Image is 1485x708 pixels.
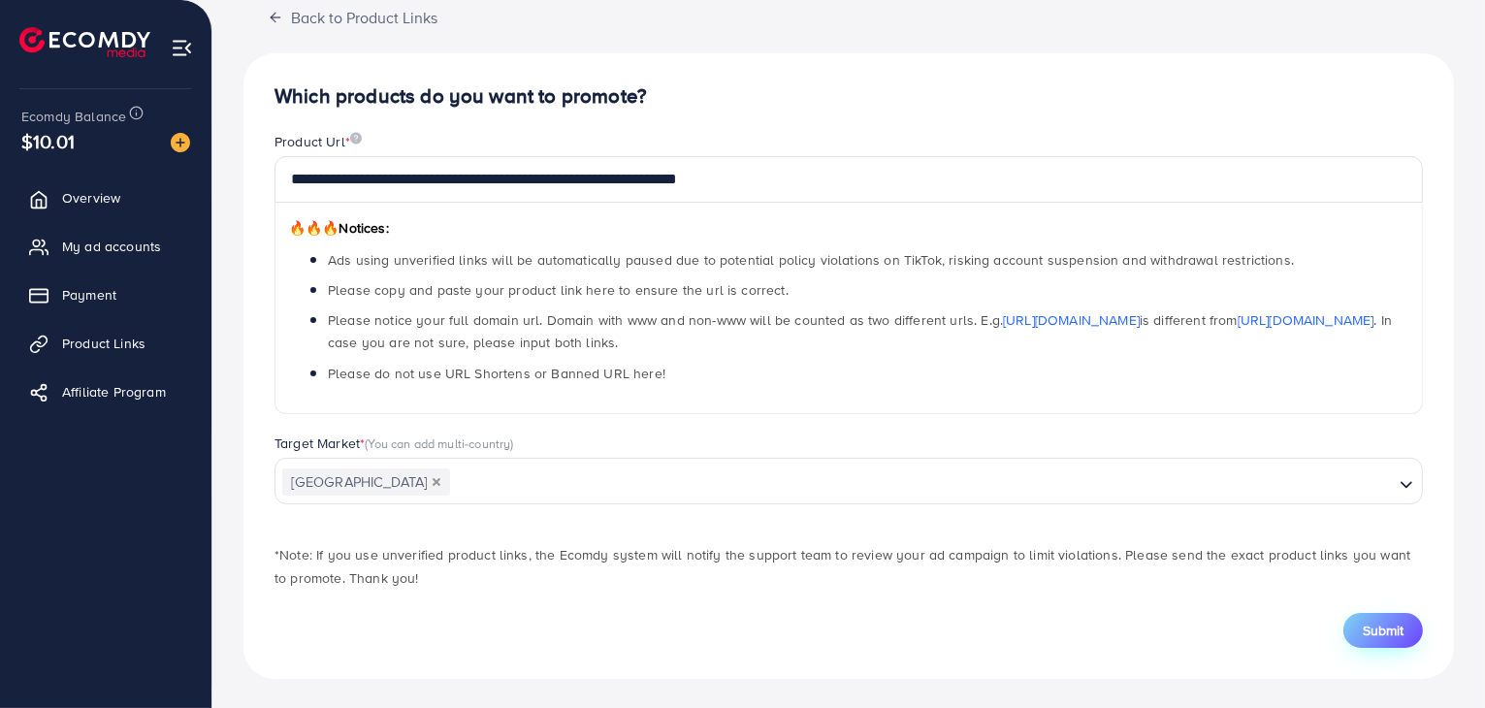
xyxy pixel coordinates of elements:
[452,467,1392,498] input: Search for option
[19,27,150,57] img: logo
[282,468,450,496] span: [GEOGRAPHIC_DATA]
[15,178,197,217] a: Overview
[1363,621,1404,640] span: Submit
[62,285,116,305] span: Payment
[1003,310,1140,330] a: [URL][DOMAIN_NAME]
[62,237,161,256] span: My ad accounts
[274,132,362,151] label: Product Url
[18,120,78,162] span: $10.01
[15,275,197,314] a: Payment
[1238,310,1374,330] a: [URL][DOMAIN_NAME]
[328,250,1294,270] span: Ads using unverified links will be automatically paused due to potential policy violations on Tik...
[21,107,126,126] span: Ecomdy Balance
[274,84,1423,109] h4: Which products do you want to promote?
[15,324,197,363] a: Product Links
[15,227,197,266] a: My ad accounts
[274,543,1423,590] p: *Note: If you use unverified product links, the Ecomdy system will notify the support team to rev...
[1403,621,1470,693] iframe: Chat
[15,372,197,411] a: Affiliate Program
[62,382,166,402] span: Affiliate Program
[1343,613,1423,648] button: Submit
[274,458,1423,504] div: Search for option
[328,280,789,300] span: Please copy and paste your product link here to ensure the url is correct.
[289,218,389,238] span: Notices:
[328,310,1392,352] span: Please notice your full domain url. Domain with www and non-www will be counted as two different ...
[171,133,190,152] img: image
[62,188,120,208] span: Overview
[289,218,339,238] span: 🔥🔥🔥
[365,434,513,452] span: (You can add multi-country)
[350,132,362,145] img: image
[274,434,514,453] label: Target Market
[328,364,665,383] span: Please do not use URL Shortens or Banned URL here!
[171,37,193,59] img: menu
[432,477,441,487] button: Deselect Pakistan
[62,334,145,353] span: Product Links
